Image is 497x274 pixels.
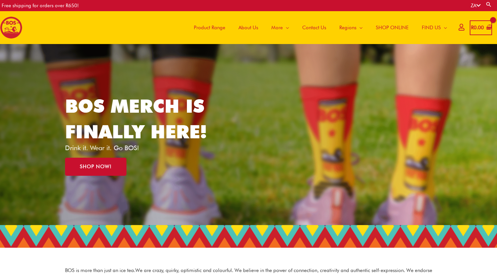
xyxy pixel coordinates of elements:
a: Product Range [187,11,232,44]
span: Product Range [194,18,225,37]
p: Drink it. Wear it. Go BOS! [65,145,217,151]
a: BOS MERCH IS FINALLY HERE! [65,95,207,143]
span: Contact Us [302,18,326,37]
span: More [271,18,283,37]
a: SHOP NOW! [65,158,126,176]
span: Regions [339,18,356,37]
bdi: 0.00 [471,25,484,31]
span: SHOP ONLINE [376,18,409,37]
span: FIND US [422,18,441,37]
span: R [471,25,474,31]
span: About Us [238,18,258,37]
a: About Us [232,11,265,44]
nav: Site Navigation [182,11,454,44]
a: ZA [471,3,481,9]
span: SHOP NOW! [80,164,112,169]
a: Contact Us [296,11,333,44]
a: View Shopping Cart, empty [470,20,492,35]
a: More [265,11,296,44]
a: SHOP ONLINE [369,11,415,44]
a: Regions [333,11,369,44]
a: Search button [486,1,492,8]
